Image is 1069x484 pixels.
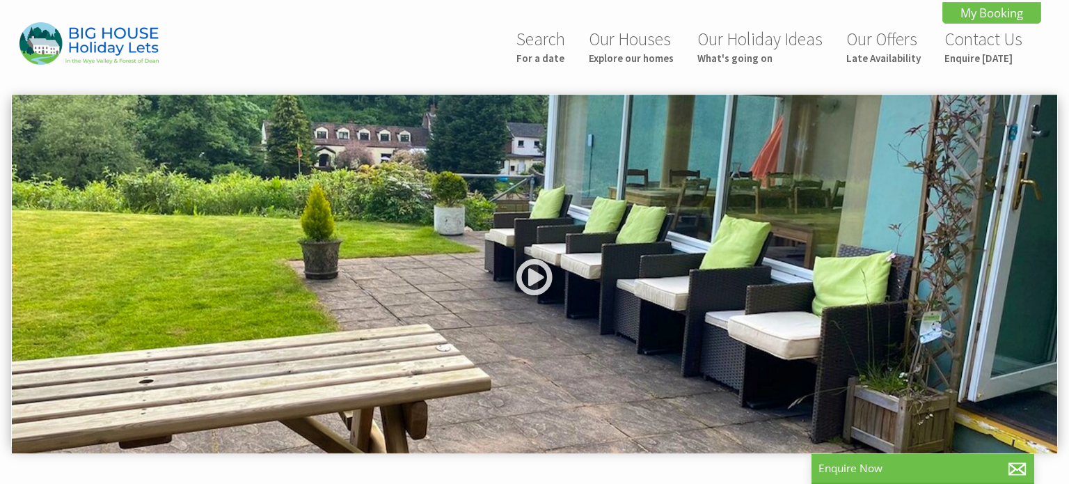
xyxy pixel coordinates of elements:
small: Enquire [DATE] [944,52,1022,65]
a: Our Holiday IdeasWhat's going on [697,28,823,65]
a: SearchFor a date [516,28,565,65]
a: Our HousesExplore our homes [589,28,674,65]
img: Big House Holiday Lets [19,22,159,65]
small: For a date [516,52,565,65]
a: Contact UsEnquire [DATE] [944,28,1022,65]
a: Our OffersLate Availability [846,28,921,65]
small: Explore our homes [589,52,674,65]
small: What's going on [697,52,823,65]
a: My Booking [942,2,1041,24]
small: Late Availability [846,52,921,65]
p: Enquire Now [818,461,1027,476]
